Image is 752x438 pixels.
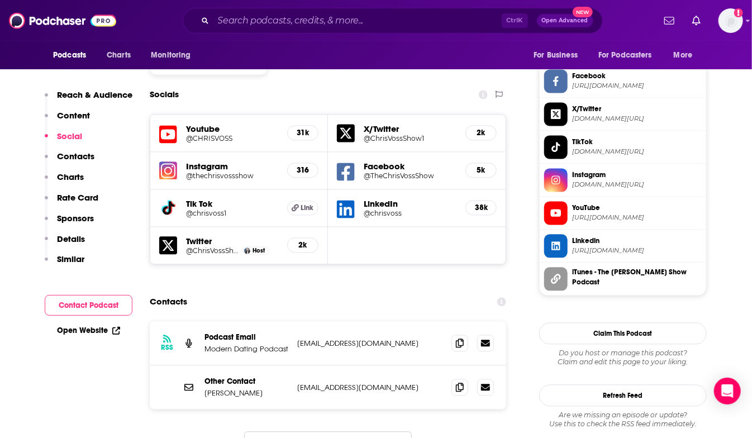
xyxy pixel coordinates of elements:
[213,12,502,30] input: Search podcasts, credits, & more...
[674,47,693,63] span: More
[45,131,82,151] button: Social
[573,7,593,17] span: New
[572,71,702,81] span: Facebook
[9,10,116,31] img: Podchaser - Follow, Share and Rate Podcasts
[572,267,702,287] span: iTunes - The [PERSON_NAME] Show Podcast
[204,388,288,398] p: [PERSON_NAME]
[53,47,86,63] span: Podcasts
[666,45,707,66] button: open menu
[537,14,593,27] button: Open AdvancedNew
[57,89,132,100] p: Reach & Audience
[364,161,456,172] h5: Facebook
[45,295,132,316] button: Contact Podcast
[186,123,278,134] h5: Youtube
[186,209,278,217] a: @chrisvoss1
[186,246,240,255] a: @ChrisVossShow1
[544,267,702,291] a: iTunes - The [PERSON_NAME] Show Podcast[DOMAIN_NAME]
[591,45,668,66] button: open menu
[297,165,309,175] h5: 316
[475,128,487,137] h5: 2k
[45,234,85,254] button: Details
[186,198,278,209] h5: Tik Tok
[57,192,98,203] p: Rate Card
[186,161,278,172] h5: Instagram
[297,383,442,392] p: [EMAIL_ADDRESS][DOMAIN_NAME]
[572,82,702,90] span: https://www.facebook.com/TheChrisVossShow
[45,254,84,274] button: Similar
[253,247,265,254] span: Host
[572,180,702,189] span: instagram.com/thechrisvossshow
[186,172,278,180] a: @thechrisvossshow
[297,339,442,348] p: [EMAIL_ADDRESS][DOMAIN_NAME]
[475,203,487,212] h5: 38k
[544,69,702,93] a: Facebook[URL][DOMAIN_NAME]
[718,8,743,33] span: Logged in as megcassidy
[57,213,94,223] p: Sponsors
[539,322,707,344] button: Claim This Podcast
[143,45,205,66] button: open menu
[150,291,187,312] h2: Contacts
[734,8,743,17] svg: Add a profile image
[364,198,456,209] h5: LinkedIn
[150,84,179,105] h2: Socials
[45,45,101,66] button: open menu
[688,11,705,30] a: Show notifications dropdown
[364,172,456,180] a: @TheChrisVossShow
[57,254,84,264] p: Similar
[204,377,288,386] p: Other Contact
[364,209,456,217] a: @chrisvoss
[57,110,90,121] p: Content
[475,165,487,175] h5: 5k
[45,89,132,110] button: Reach & Audience
[57,151,94,161] p: Contacts
[544,234,702,258] a: Linkedin[URL][DOMAIN_NAME]
[539,349,707,366] div: Claim and edit this page to your liking.
[364,134,456,142] a: @ChrisVossShow1
[572,246,702,255] span: https://www.linkedin.com/in/chrisvoss
[598,47,652,63] span: For Podcasters
[297,128,309,137] h5: 31k
[57,234,85,244] p: Details
[718,8,743,33] button: Show profile menu
[572,203,702,213] span: YouTube
[539,411,707,429] div: Are we missing an episode or update? Use this to check the RSS feed immediately.
[183,8,603,34] div: Search podcasts, credits, & more...
[534,47,578,63] span: For Business
[660,11,679,30] a: Show notifications dropdown
[301,203,314,212] span: Link
[544,201,702,225] a: YouTube[URL][DOMAIN_NAME]
[204,332,288,342] p: Podcast Email
[244,247,250,254] img: Chris Voss
[45,151,94,172] button: Contacts
[572,288,702,289] span: ChrisVoss.show
[542,18,588,23] span: Open Advanced
[186,236,278,246] h5: Twitter
[186,134,278,142] a: @CHRISVOSS
[539,349,707,358] span: Do you host or manage this podcast?
[572,115,702,123] span: twitter.com/ChrisVossShow1
[297,240,309,250] h5: 2k
[526,45,592,66] button: open menu
[364,123,456,134] h5: X/Twitter
[572,213,702,222] span: https://www.youtube.com/@CHRISVOSS
[714,378,741,404] div: Open Intercom Messenger
[107,47,131,63] span: Charts
[502,13,528,28] span: Ctrl K
[572,236,702,246] span: Linkedin
[572,147,702,156] span: tiktok.com/@chrisvoss1
[45,172,84,192] button: Charts
[544,135,702,159] a: TikTok[DOMAIN_NAME][URL]
[544,102,702,126] a: X/Twitter[DOMAIN_NAME][URL]
[204,344,288,354] p: Modern Dating Podcast
[99,45,137,66] a: Charts
[161,343,173,352] h3: RSS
